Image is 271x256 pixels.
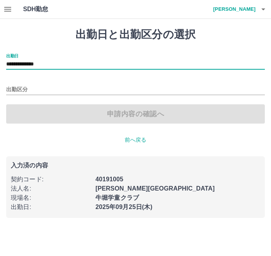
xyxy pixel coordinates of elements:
h1: 出勤日と出勤区分の選択 [6,28,265,41]
b: 40191005 [95,176,123,182]
p: 契約コード : [11,175,91,184]
p: 現場名 : [11,193,91,202]
b: 牛堀学童クラブ [95,194,139,201]
p: 入力済の内容 [11,162,260,169]
b: 2025年09月25日(木) [95,204,152,210]
p: 法人名 : [11,184,91,193]
p: 前へ戻る [6,136,265,144]
b: [PERSON_NAME][GEOGRAPHIC_DATA] [95,185,215,192]
label: 出勤日 [6,53,18,59]
p: 出勤日 : [11,202,91,212]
